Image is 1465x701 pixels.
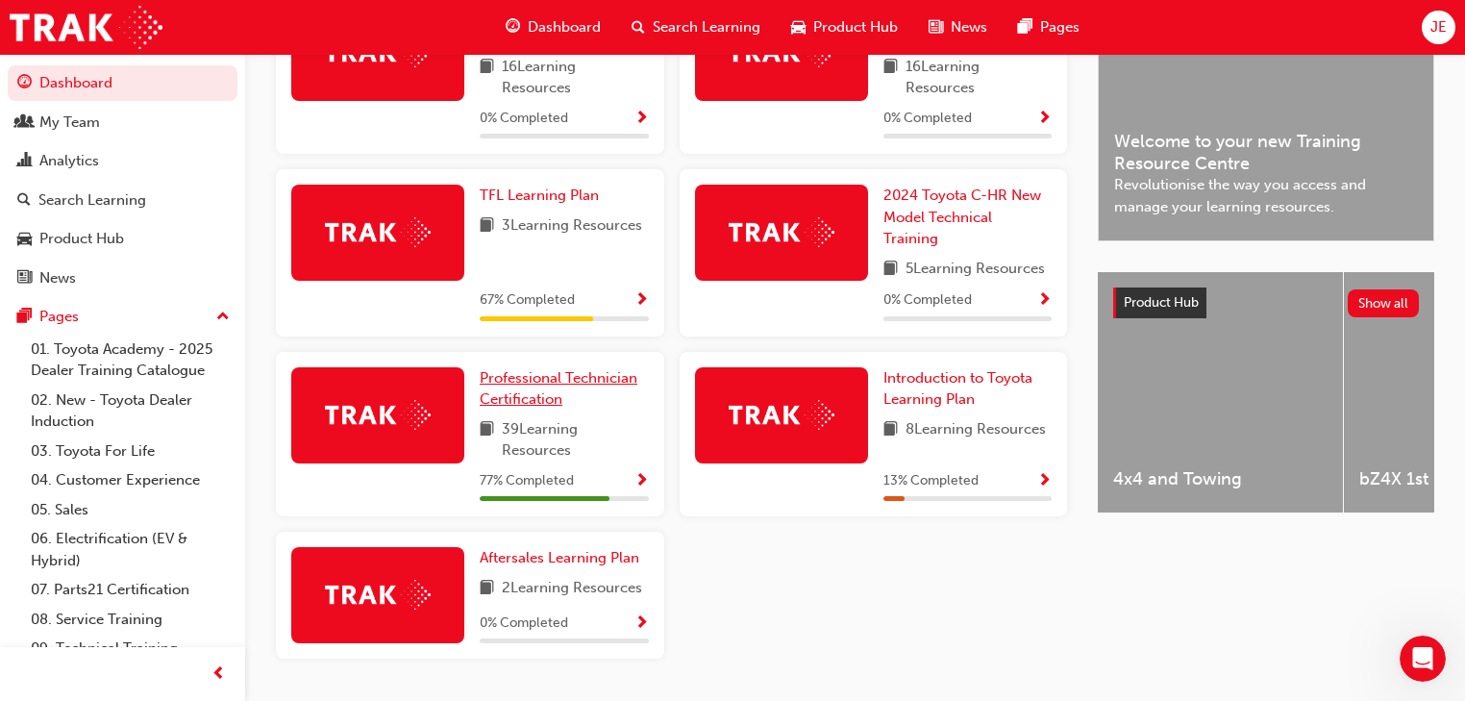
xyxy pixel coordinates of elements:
span: Show Progress [1037,111,1052,128]
span: book-icon [883,418,898,442]
span: book-icon [480,577,494,601]
span: 0 % Completed [480,108,568,130]
a: 05. Sales [23,495,237,525]
a: Search Learning [8,183,237,218]
a: Product HubShow all [1113,288,1419,318]
a: 03. Toyota For Life [23,437,237,466]
a: 4x4 and Towing [1098,272,1343,513]
a: search-iconSearch Learning [616,8,776,47]
a: 08. Service Training [23,605,237,635]
span: Introduction to Toyota Learning Plan [883,369,1032,409]
span: 67 % Completed [480,289,575,312]
a: Product Hub [8,221,237,257]
a: 01. Toyota Academy - 2025 Dealer Training Catalogue [23,335,237,386]
span: 0 % Completed [883,108,972,130]
span: Show Progress [634,473,649,490]
a: pages-iconPages [1003,8,1095,47]
span: search-icon [17,192,31,210]
span: 39 Learning Resources [502,418,649,462]
span: car-icon [791,15,806,39]
a: 07. Parts21 Certification [23,575,237,605]
div: Search Learning [38,189,146,212]
span: Show Progress [634,111,649,128]
button: Show Progress [634,107,649,131]
span: Welcome to your new Training Resource Centre [1114,131,1418,174]
button: Pages [8,299,237,335]
span: Revolutionise the way you access and manage your learning resources. [1114,174,1418,217]
button: Show Progress [634,288,649,313]
span: book-icon [480,56,494,99]
span: Pages [1040,16,1080,38]
span: Professional Technician Certification [480,369,637,409]
span: prev-icon [211,663,226,687]
img: Trak [325,217,431,247]
span: chart-icon [17,153,32,170]
span: 4x4 and Towing [1113,468,1328,490]
a: TFL Learning Plan [480,185,607,207]
span: JE [1430,16,1447,38]
span: book-icon [883,56,898,99]
span: Show Progress [634,292,649,310]
img: Trak [325,580,431,610]
span: Product Hub [1124,294,1199,311]
button: Show Progress [1037,288,1052,313]
span: Search Learning [653,16,760,38]
a: Dashboard [8,65,237,101]
button: Show Progress [1037,469,1052,493]
span: TFL Learning Plan [480,187,599,204]
div: My Team [39,112,100,134]
span: 3 Learning Resources [502,214,642,238]
span: Show Progress [1037,473,1052,490]
span: pages-icon [1018,15,1032,39]
a: Introduction to Toyota Learning Plan [883,367,1053,411]
span: 77 % Completed [480,470,574,492]
span: Show Progress [1037,292,1052,310]
a: 02. New - Toyota Dealer Induction [23,386,237,437]
div: Analytics [39,150,99,172]
button: Show all [1348,289,1420,317]
span: 0 % Completed [480,613,568,635]
span: 8 Learning Resources [906,418,1046,442]
span: 13 % Completed [883,470,979,492]
span: News [951,16,987,38]
a: news-iconNews [913,8,1003,47]
span: 2 Learning Resources [502,577,642,601]
a: 09. Technical Training [23,634,237,663]
a: 04. Customer Experience [23,465,237,495]
a: car-iconProduct Hub [776,8,913,47]
span: Product Hub [813,16,898,38]
img: Trak [729,217,834,247]
span: news-icon [929,15,943,39]
img: Trak [729,400,834,430]
span: pages-icon [17,309,32,326]
span: book-icon [480,418,494,462]
iframe: Intercom live chat [1400,636,1446,682]
span: news-icon [17,270,32,288]
span: 0 % Completed [883,289,972,312]
a: 2024 Toyota C-HR New Model Technical Training [883,185,1053,250]
span: book-icon [883,258,898,282]
span: guage-icon [17,75,32,92]
span: 16 Learning Resources [906,56,1053,99]
span: 5 Learning Resources [906,258,1045,282]
a: guage-iconDashboard [490,8,616,47]
span: Aftersales Learning Plan [480,549,639,566]
a: News [8,261,237,296]
button: JE [1422,11,1455,44]
a: Professional Technician Certification [480,367,649,411]
span: 16 Learning Resources [502,56,649,99]
a: 06. Electrification (EV & Hybrid) [23,524,237,575]
span: Dashboard [528,16,601,38]
a: Analytics [8,143,237,179]
span: book-icon [480,214,494,238]
span: guage-icon [506,15,520,39]
a: Aftersales Learning Plan [480,547,647,569]
span: people-icon [17,114,32,132]
img: Trak [10,6,162,49]
div: Product Hub [39,228,124,250]
span: search-icon [632,15,645,39]
div: Pages [39,306,79,328]
span: car-icon [17,231,32,248]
